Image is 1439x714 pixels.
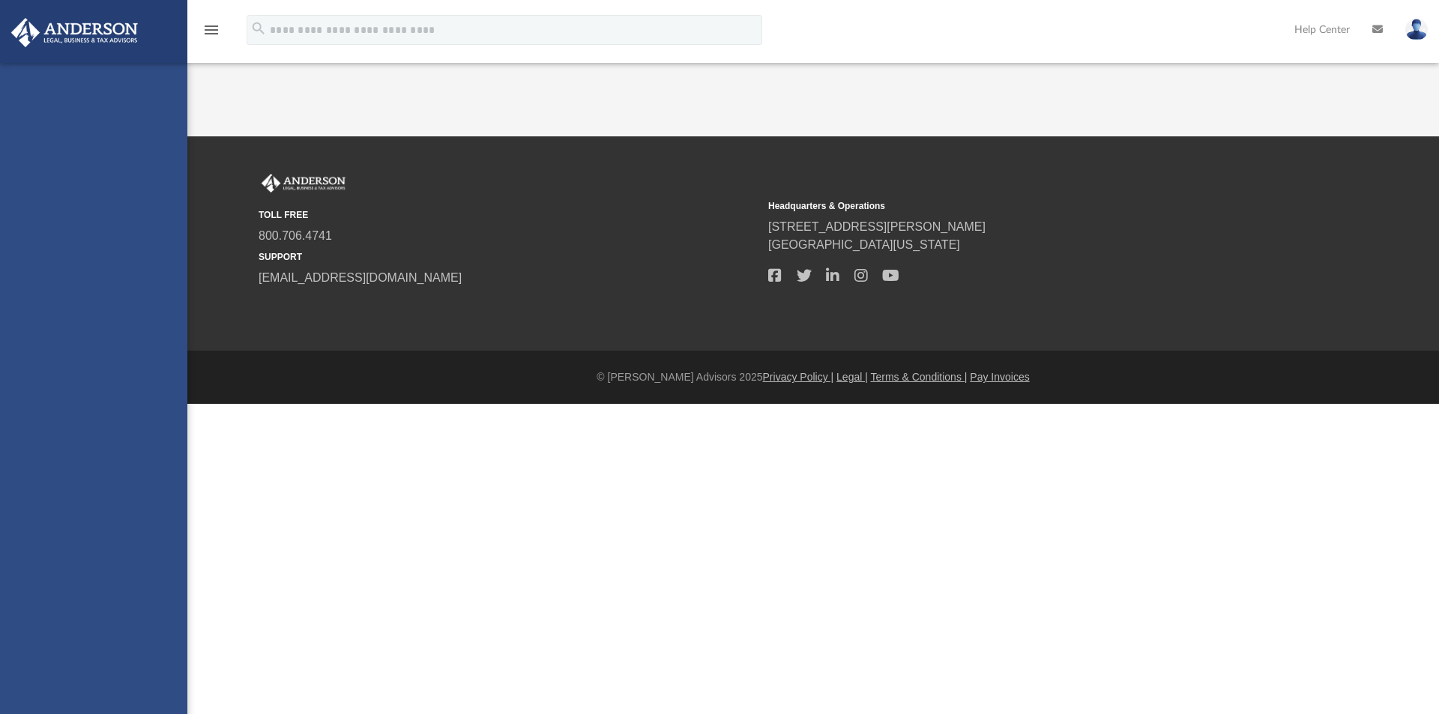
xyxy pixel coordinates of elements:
i: search [250,20,267,37]
img: Anderson Advisors Platinum Portal [259,174,349,193]
small: SUPPORT [259,250,758,264]
div: © [PERSON_NAME] Advisors 2025 [187,369,1439,385]
a: [GEOGRAPHIC_DATA][US_STATE] [768,238,960,251]
a: menu [202,28,220,39]
img: Anderson Advisors Platinum Portal [7,18,142,47]
a: [EMAIL_ADDRESS][DOMAIN_NAME] [259,271,462,284]
small: Headquarters & Operations [768,199,1267,213]
small: TOLL FREE [259,208,758,222]
a: Pay Invoices [970,371,1029,383]
a: Legal | [836,371,868,383]
a: Privacy Policy | [763,371,834,383]
img: User Pic [1405,19,1428,40]
a: [STREET_ADDRESS][PERSON_NAME] [768,220,986,233]
a: 800.706.4741 [259,229,332,242]
i: menu [202,21,220,39]
a: Terms & Conditions | [871,371,968,383]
